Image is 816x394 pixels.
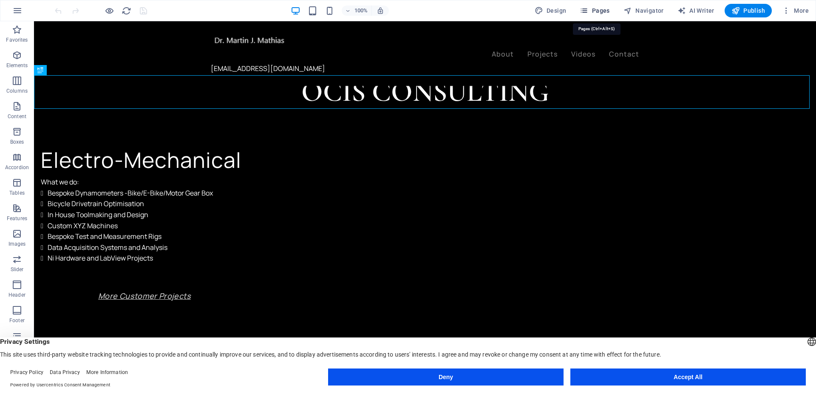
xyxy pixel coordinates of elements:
[11,266,24,273] p: Slider
[122,6,131,16] i: Reload page
[5,164,29,171] p: Accordion
[8,292,25,298] p: Header
[9,190,25,196] p: Tables
[535,6,567,15] span: Design
[8,113,26,120] p: Content
[6,37,28,43] p: Favorites
[6,62,28,69] p: Elements
[576,4,613,17] button: Pages
[7,215,27,222] p: Features
[725,4,772,17] button: Publish
[620,4,667,17] button: Navigator
[531,4,570,17] button: Design
[8,241,26,247] p: Images
[623,6,664,15] span: Navigator
[531,4,570,17] div: Design (Ctrl+Alt+Y)
[121,6,131,16] button: reload
[779,4,812,17] button: More
[674,4,718,17] button: AI Writer
[377,7,384,14] i: On resize automatically adjust zoom level to fit chosen device.
[104,6,114,16] button: Click here to leave preview mode and continue editing
[731,6,765,15] span: Publish
[354,6,368,16] h6: 100%
[6,88,28,94] p: Columns
[10,139,24,145] p: Boxes
[782,6,809,15] span: More
[342,6,372,16] button: 100%
[9,317,25,324] p: Footer
[677,6,714,15] span: AI Writer
[580,6,609,15] span: Pages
